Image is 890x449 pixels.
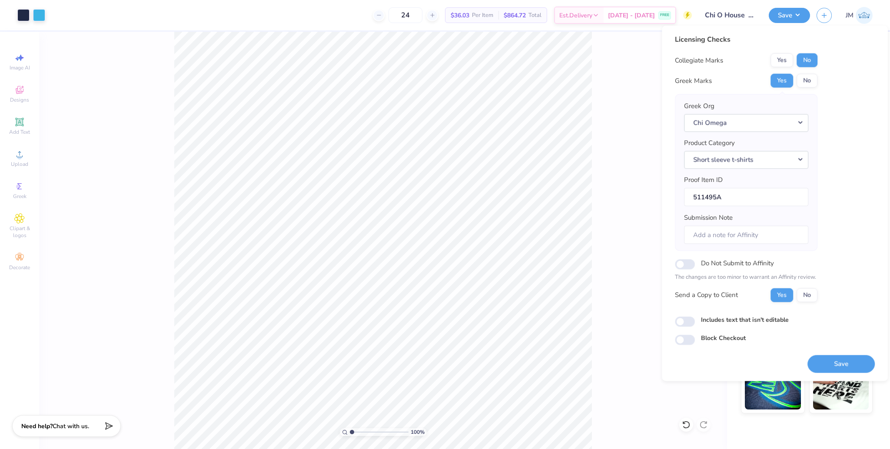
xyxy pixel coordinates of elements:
span: [DATE] - [DATE] [608,11,655,20]
span: JM [846,10,853,20]
strong: Need help? [21,422,53,430]
div: Collegiate Marks [675,55,723,65]
div: Send a Copy to Client [675,290,738,300]
button: Save [807,355,875,373]
span: 100 % [411,428,425,436]
input: – – [389,7,422,23]
label: Submission Note [684,213,733,223]
span: Upload [11,161,28,168]
span: Est. Delivery [559,11,592,20]
button: No [797,53,817,67]
span: Clipart & logos [4,225,35,239]
button: Save [769,8,810,23]
span: Designs [10,96,29,103]
button: Short sleeve t-shirts [684,151,808,168]
a: JM [846,7,873,24]
span: Image AI [10,64,30,71]
button: Chi Omega [684,114,808,132]
span: FREE [660,12,669,18]
button: Yes [770,288,793,302]
button: Yes [770,53,793,67]
label: Greek Org [684,101,714,111]
span: Greek [13,193,27,200]
span: Add Text [9,129,30,135]
input: Add a note for Affinity [684,225,808,244]
span: $864.72 [504,11,526,20]
label: Do Not Submit to Affinity [701,258,774,269]
button: No [797,288,817,302]
label: Product Category [684,138,735,148]
p: The changes are too minor to warrant an Affinity review. [675,273,817,282]
input: Untitled Design [698,7,762,24]
span: $36.03 [451,11,469,20]
img: Water based Ink [813,366,869,409]
img: John Michael Binayas [856,7,873,24]
button: No [797,74,817,88]
button: Yes [770,74,793,88]
span: Decorate [9,264,30,271]
div: Licensing Checks [675,34,817,45]
label: Includes text that isn't editable [701,315,789,324]
label: Block Checkout [701,333,746,342]
label: Proof Item ID [684,175,723,185]
span: Chat with us. [53,422,89,430]
img: Glow in the Dark Ink [745,366,801,409]
span: Total [528,11,541,20]
span: Per Item [472,11,493,20]
div: Greek Marks [675,76,712,86]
